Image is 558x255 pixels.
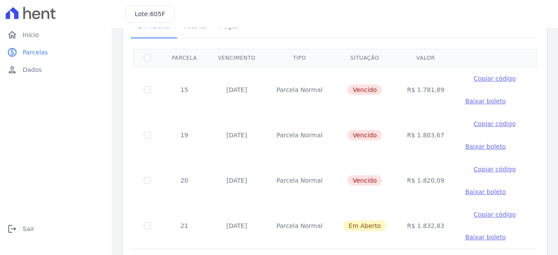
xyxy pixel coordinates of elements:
[7,224,17,234] i: logout
[397,158,455,203] td: R$ 1.820,09
[465,98,506,105] span: Baixar boleto
[23,65,42,74] span: Dados
[208,112,266,158] td: [DATE]
[397,112,455,158] td: R$ 1.803,67
[465,143,506,150] span: Baixar boleto
[161,158,208,203] td: 20
[465,210,524,219] button: Copiar código
[208,49,266,67] th: Vencimento
[333,49,397,67] th: Situação
[161,49,208,67] th: Parcela
[347,175,382,186] span: Vencido
[465,234,506,241] span: Baixar boleto
[266,158,333,203] td: Parcela Normal
[3,26,108,44] a: homeInício
[161,112,208,158] td: 19
[208,158,266,203] td: [DATE]
[465,97,506,105] a: Baixar boleto
[474,211,516,218] span: Copiar código
[465,119,524,128] button: Copiar código
[474,120,516,127] span: Copiar código
[465,142,506,151] a: Baixar boleto
[397,67,455,112] td: R$ 1.781,89
[266,49,333,67] th: Tipo
[474,75,516,82] span: Copiar código
[23,31,39,39] span: Início
[465,165,524,173] button: Copiar código
[161,67,208,112] td: 15
[23,48,48,57] span: Parcelas
[150,10,165,17] span: 605F
[465,233,506,241] a: Baixar boleto
[465,187,506,196] a: Baixar boleto
[3,220,108,238] a: logoutSair
[7,30,17,40] i: home
[266,112,333,158] td: Parcela Normal
[3,61,108,78] a: personDados
[266,67,333,112] td: Parcela Normal
[135,10,165,19] h3: Lote:
[344,221,386,231] span: Em Aberto
[397,49,455,67] th: Valor
[208,67,266,112] td: [DATE]
[161,203,208,248] td: 21
[347,130,382,140] span: Vencido
[3,44,108,61] a: paidParcelas
[465,188,506,195] span: Baixar boleto
[23,224,34,233] span: Sair
[266,203,333,248] td: Parcela Normal
[465,74,524,83] button: Copiar código
[208,203,266,248] td: [DATE]
[397,203,455,248] td: R$ 1.832,83
[474,166,516,173] span: Copiar código
[347,85,382,95] span: Vencido
[7,47,17,58] i: paid
[7,65,17,75] i: person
